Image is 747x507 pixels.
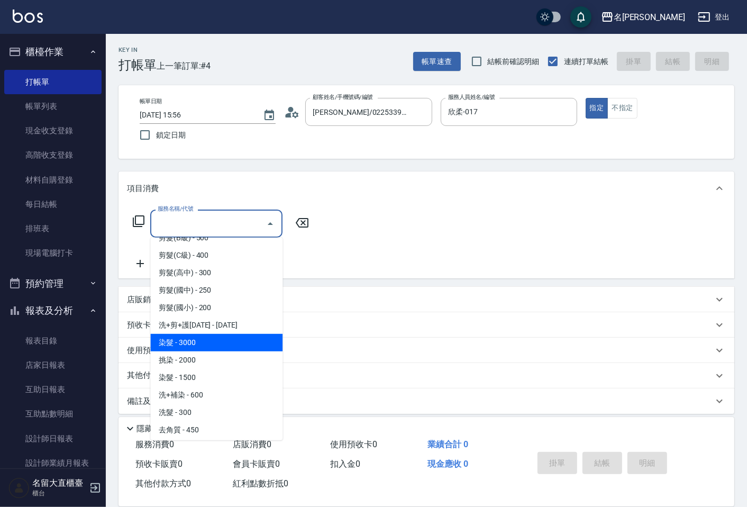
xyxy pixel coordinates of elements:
[150,439,283,456] span: 洗髮 - 220
[448,93,495,101] label: 服務人員姓名/編號
[127,345,167,356] p: 使用預收卡
[4,270,102,297] button: 預約管理
[233,478,288,488] span: 紅利點數折抵 0
[4,143,102,167] a: 高階收支登錄
[13,10,43,23] img: Logo
[119,47,157,53] h2: Key In
[4,192,102,216] a: 每日結帳
[4,70,102,94] a: 打帳單
[150,299,283,316] span: 剪髮(國小) - 200
[313,93,373,101] label: 顧客姓名/手機號碼/編號
[4,377,102,402] a: 互助日報表
[127,183,159,194] p: 項目消費
[140,97,162,105] label: 帳單日期
[127,396,167,407] p: 備註及來源
[119,171,734,205] div: 項目消費
[694,7,734,27] button: 登出
[150,247,283,264] span: 剪髮(C級) - 400
[4,451,102,475] a: 設計師業績月報表
[4,216,102,241] a: 排班表
[488,56,540,67] span: 結帳前確認明細
[4,353,102,377] a: 店家日報表
[119,363,734,388] div: 其他付款方式入金可用餘額: 0
[119,312,734,338] div: 預收卡販賣
[150,421,283,439] span: 去角質 - 450
[150,282,283,299] span: 剪髮(國中) - 250
[135,459,183,469] span: 預收卡販賣 0
[150,316,283,334] span: 洗+剪+護[DATE] - [DATE]
[8,477,30,499] img: Person
[330,439,377,449] span: 使用預收卡 0
[140,106,252,124] input: YYYY/MM/DD hh:mm
[119,287,734,312] div: 店販銷售
[4,297,102,324] button: 報表及分析
[233,459,280,469] span: 會員卡販賣 0
[157,59,211,73] span: 上一筆訂單:#4
[4,329,102,353] a: 報表目錄
[127,370,224,382] p: 其他付款方式
[427,459,468,469] span: 現金應收 0
[4,241,102,265] a: 現場電腦打卡
[119,58,157,73] h3: 打帳單
[119,388,734,414] div: 備註及來源
[150,264,283,282] span: 剪髮(高中) - 300
[119,338,734,363] div: 使用預收卡
[233,439,271,449] span: 店販消費 0
[150,404,283,421] span: 洗髮 - 300
[614,11,685,24] div: 名[PERSON_NAME]
[127,294,159,305] p: 店販銷售
[257,103,282,128] button: Choose date, selected date is 2025-09-22
[262,215,279,232] button: Close
[570,6,591,28] button: save
[4,168,102,192] a: 材料自購登錄
[4,119,102,143] a: 現金收支登錄
[135,478,191,488] span: 其他付款方式 0
[4,402,102,426] a: 互助點數明細
[4,427,102,451] a: 設計師日報表
[413,52,461,71] button: 帳單速查
[330,459,360,469] span: 扣入金 0
[427,439,468,449] span: 業績合計 0
[586,98,608,119] button: 指定
[150,229,283,247] span: 剪髮(B級) - 500
[150,351,283,369] span: 挑染 - 2000
[607,98,637,119] button: 不指定
[4,94,102,119] a: 帳單列表
[150,386,283,404] span: 洗+補染 - 600
[597,6,689,28] button: 名[PERSON_NAME]
[4,38,102,66] button: 櫃檯作業
[156,130,186,141] span: 鎖定日期
[158,205,193,213] label: 服務名稱/代號
[135,439,174,449] span: 服務消費 0
[127,320,167,331] p: 預收卡販賣
[32,478,86,488] h5: 名留大直櫃臺
[150,334,283,351] span: 染髮 - 3000
[136,423,184,434] p: 隱藏業績明細
[150,369,283,386] span: 染髮 - 1500
[32,488,86,498] p: 櫃台
[564,56,608,67] span: 連續打單結帳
